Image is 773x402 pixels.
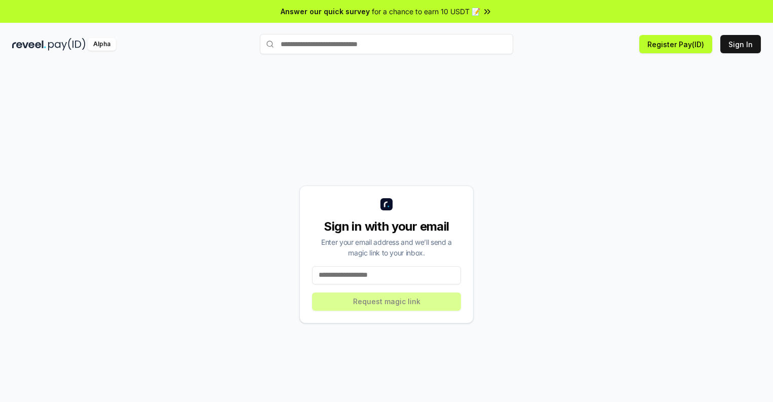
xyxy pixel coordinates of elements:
span: for a chance to earn 10 USDT 📝 [372,6,480,17]
img: logo_small [380,198,393,210]
div: Sign in with your email [312,218,461,235]
img: reveel_dark [12,38,46,51]
div: Alpha [88,38,116,51]
button: Register Pay(ID) [639,35,712,53]
div: Enter your email address and we’ll send a magic link to your inbox. [312,237,461,258]
button: Sign In [720,35,761,53]
span: Answer our quick survey [281,6,370,17]
img: pay_id [48,38,86,51]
